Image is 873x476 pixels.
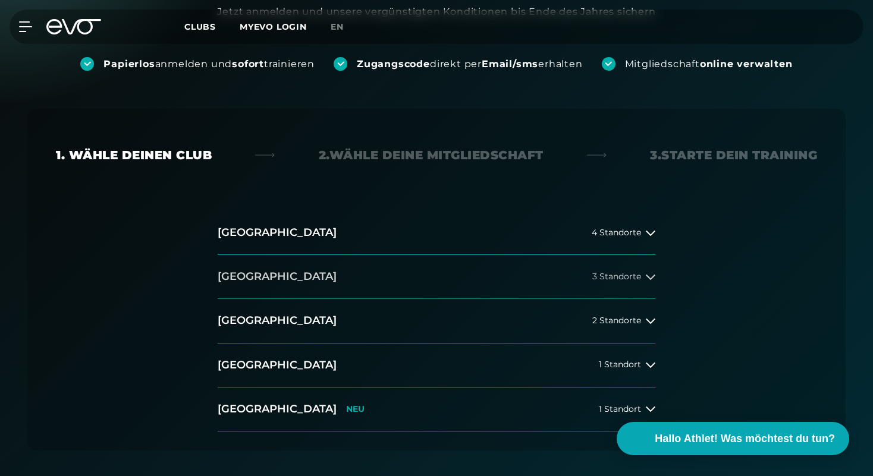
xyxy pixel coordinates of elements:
[592,272,641,281] span: 3 Standorte
[331,21,344,32] span: en
[218,211,655,255] button: [GEOGRAPHIC_DATA]4 Standorte
[700,58,793,70] strong: online verwalten
[218,225,337,240] h2: [GEOGRAPHIC_DATA]
[103,58,315,71] div: anmelden und trainieren
[218,313,337,328] h2: [GEOGRAPHIC_DATA]
[56,147,212,163] div: 1. Wähle deinen Club
[650,147,817,163] div: 3. Starte dein Training
[218,255,655,299] button: [GEOGRAPHIC_DATA]3 Standorte
[599,360,641,369] span: 1 Standort
[357,58,582,71] div: direkt per erhalten
[346,404,365,414] p: NEU
[599,405,641,414] span: 1 Standort
[184,21,216,32] span: Clubs
[482,58,538,70] strong: Email/sms
[240,21,307,32] a: MYEVO LOGIN
[655,431,835,447] span: Hallo Athlet! Was möchtest du tun?
[218,343,655,387] button: [GEOGRAPHIC_DATA]1 Standort
[218,387,655,431] button: [GEOGRAPHIC_DATA]NEU1 Standort
[357,58,430,70] strong: Zugangscode
[625,58,793,71] div: Mitgliedschaft
[592,228,641,237] span: 4 Standorte
[103,58,155,70] strong: Papierlos
[617,422,849,455] button: Hallo Athlet! Was möchtest du tun?
[319,147,544,163] div: 2. Wähle deine Mitgliedschaft
[218,269,337,284] h2: [GEOGRAPHIC_DATA]
[331,20,358,34] a: en
[592,316,641,325] span: 2 Standorte
[232,58,264,70] strong: sofort
[184,21,240,32] a: Clubs
[218,299,655,343] button: [GEOGRAPHIC_DATA]2 Standorte
[218,358,337,373] h2: [GEOGRAPHIC_DATA]
[218,402,337,417] h2: [GEOGRAPHIC_DATA]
